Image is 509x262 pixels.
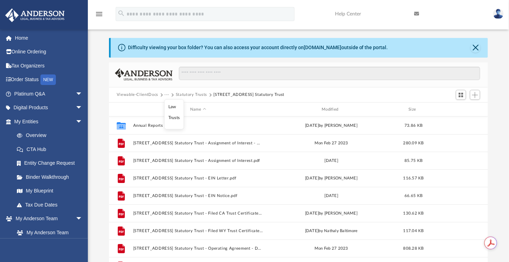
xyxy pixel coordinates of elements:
a: Entity Change Request [10,156,93,170]
div: [DATE] [266,158,396,164]
a: Digital Productsarrow_drop_down [5,101,93,115]
span: 116.57 KB [403,176,424,180]
div: Difficulty viewing your box folder? You can also access your account directly on outside of the p... [128,44,388,51]
div: [DATE] by [PERSON_NAME] [266,175,396,182]
i: search [117,9,125,17]
div: Name [133,106,263,113]
div: Modified [266,106,397,113]
button: [STREET_ADDRESS] Statutory Trust - EIN Letter.pdf [133,176,263,181]
button: [STREET_ADDRESS] Statutory Trust [214,92,285,98]
a: Binder Walkthrough [10,170,93,184]
a: My Blueprint [10,184,90,198]
ul: ··· [164,99,184,130]
div: [DATE] [266,193,396,199]
a: menu [95,13,103,18]
button: ··· [165,92,169,98]
div: [DATE] by Nathaly Baltimore [266,228,396,234]
div: Size [399,106,427,113]
button: [STREET_ADDRESS] Statutory Trust - Filed WY Trust Certificate.pdf [133,229,263,233]
div: [DATE] by [PERSON_NAME] [266,210,396,217]
img: User Pic [493,9,504,19]
a: My Anderson Team [10,225,86,240]
button: [STREET_ADDRESS] Statutory Trust - Assignment of Interest.pdf [133,158,263,163]
button: [STREET_ADDRESS] Statutory Trust - EIN Notice.pdf [133,194,263,198]
li: Trusts [168,114,180,122]
span: 66.65 KB [405,194,423,198]
img: Anderson Advisors Platinum Portal [3,8,67,22]
span: 808.28 KB [403,247,424,250]
span: 130.62 KB [403,211,424,215]
button: Viewable-ClientDocs [117,92,158,98]
span: arrow_drop_down [76,87,90,101]
div: NEW [40,74,56,85]
a: Online Ordering [5,45,93,59]
a: Platinum Q&Aarrow_drop_down [5,87,93,101]
input: Search files and folders [179,67,481,80]
button: Close [471,43,481,53]
li: Law [168,103,180,111]
button: Add [470,90,481,100]
a: Order StatusNEW [5,73,93,87]
a: Tax Due Dates [10,198,93,212]
a: Overview [10,129,93,143]
a: My Entitiesarrow_drop_down [5,114,93,129]
button: [STREET_ADDRESS] Statutory Trust - Assignment of Interest - DocuSigned.pdf [133,141,263,145]
button: [STREET_ADDRESS] Statutory Trust - Filed CA Trust Certificate.pdf [133,211,263,216]
i: menu [95,10,103,18]
a: [DOMAIN_NAME] [304,45,341,50]
span: 117.04 KB [403,229,424,233]
div: Mon Feb 27 2023 [266,140,396,146]
button: Statutory Trusts [176,92,207,98]
button: [STREET_ADDRESS] Statutory Trust - Operating Agreement - DocuSigned.pdf [133,246,263,251]
a: Home [5,31,93,45]
a: CTA Hub [10,142,93,156]
a: My Anderson Teamarrow_drop_down [5,212,90,226]
button: Annual Reports [133,123,263,128]
div: Mon Feb 27 2023 [266,245,396,252]
div: id [431,106,480,113]
div: [DATE] by [PERSON_NAME] [266,123,396,129]
a: Tax Organizers [5,59,93,73]
span: 73.86 KB [405,124,423,127]
span: arrow_drop_down [76,114,90,129]
span: 280.09 KB [403,141,424,145]
div: id [112,106,130,113]
button: Switch to Grid View [456,90,466,100]
span: arrow_drop_down [76,101,90,115]
span: arrow_drop_down [76,212,90,226]
span: 85.75 KB [405,159,423,163]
